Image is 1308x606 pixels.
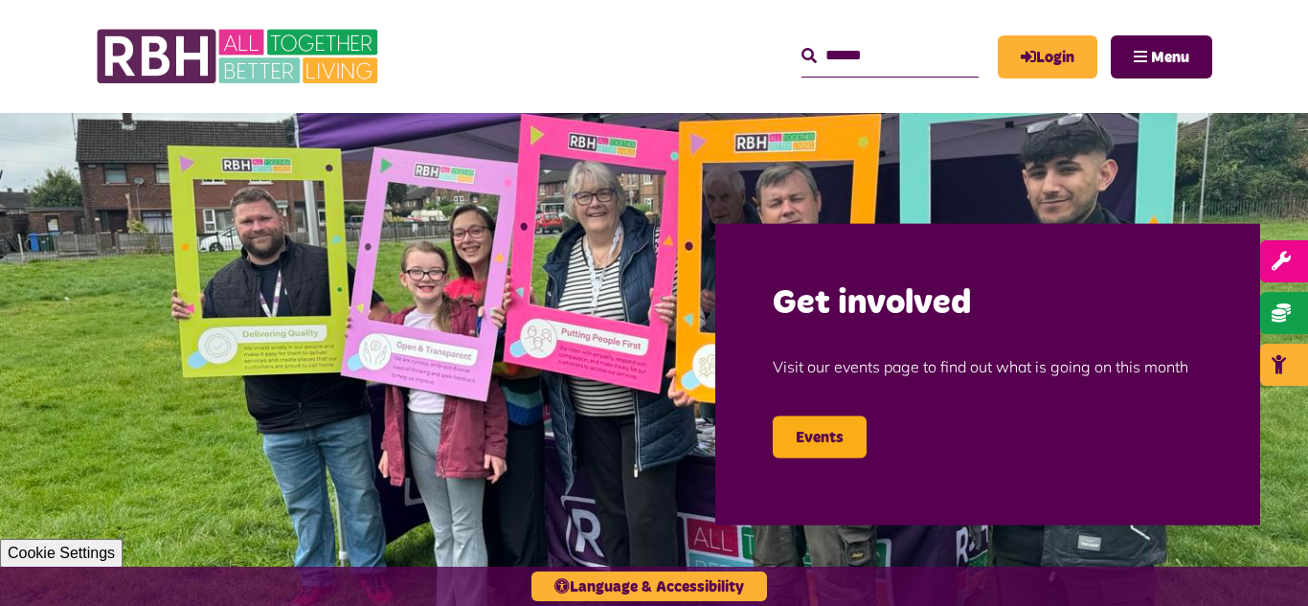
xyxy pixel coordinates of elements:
a: MyRBH [998,35,1097,79]
a: Events [773,415,867,458]
h2: Get involved [773,281,1203,325]
span: Menu [1151,50,1189,65]
button: Language & Accessibility [531,572,767,601]
img: RBH [96,19,383,94]
button: Navigation [1111,35,1212,79]
p: Visit our events page to find out what is going on this month [773,325,1203,406]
